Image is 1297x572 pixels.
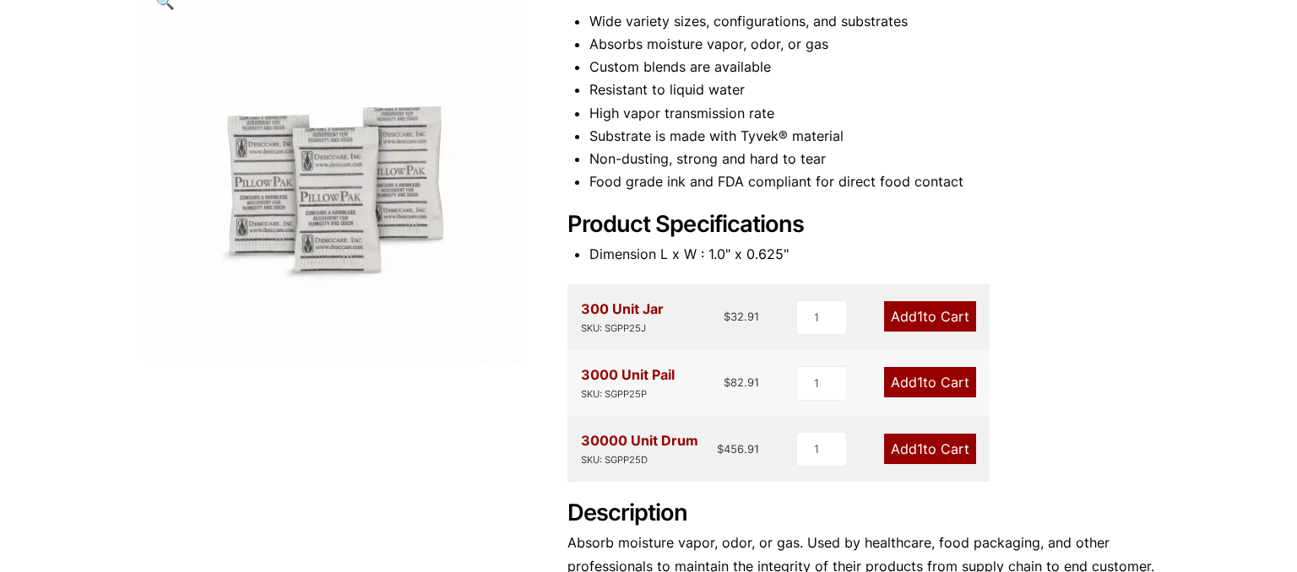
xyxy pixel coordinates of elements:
[917,440,923,457] span: 1
[581,364,675,402] div: 3000 Unit Pail
[884,301,976,332] a: Add1to Cart
[589,170,1155,193] li: Food grade ink and FDA compliant for direct food contact
[884,434,976,464] a: Add1to Cart
[589,243,1155,266] li: Dimension L x W : 1.0" x 0.625"
[724,310,759,323] bdi: 32.91
[581,321,664,337] div: SKU: SGPP25J
[581,452,698,468] div: SKU: SGPP25D
[724,310,730,323] span: $
[724,375,759,389] bdi: 82.91
[717,442,759,456] bdi: 456.91
[589,33,1155,56] li: Absorbs moisture vapor, odor, or gas
[589,148,1155,170] li: Non-dusting, strong and hard to tear
[917,374,923,391] span: 1
[589,102,1155,125] li: High vapor transmission rate
[567,211,1155,239] h2: Product Specifications
[589,125,1155,148] li: Substrate is made with Tyvek® material
[589,56,1155,78] li: Custom blends are available
[589,10,1155,33] li: Wide variety sizes, configurations, and substrates
[917,308,923,325] span: 1
[717,442,724,456] span: $
[581,386,675,402] div: SKU: SGPP25P
[589,78,1155,101] li: Resistant to liquid water
[884,367,976,397] a: Add1to Cart
[724,375,730,389] span: $
[581,429,698,468] div: 30000 Unit Drum
[581,298,664,337] div: 300 Unit Jar
[567,499,1155,527] h2: Description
